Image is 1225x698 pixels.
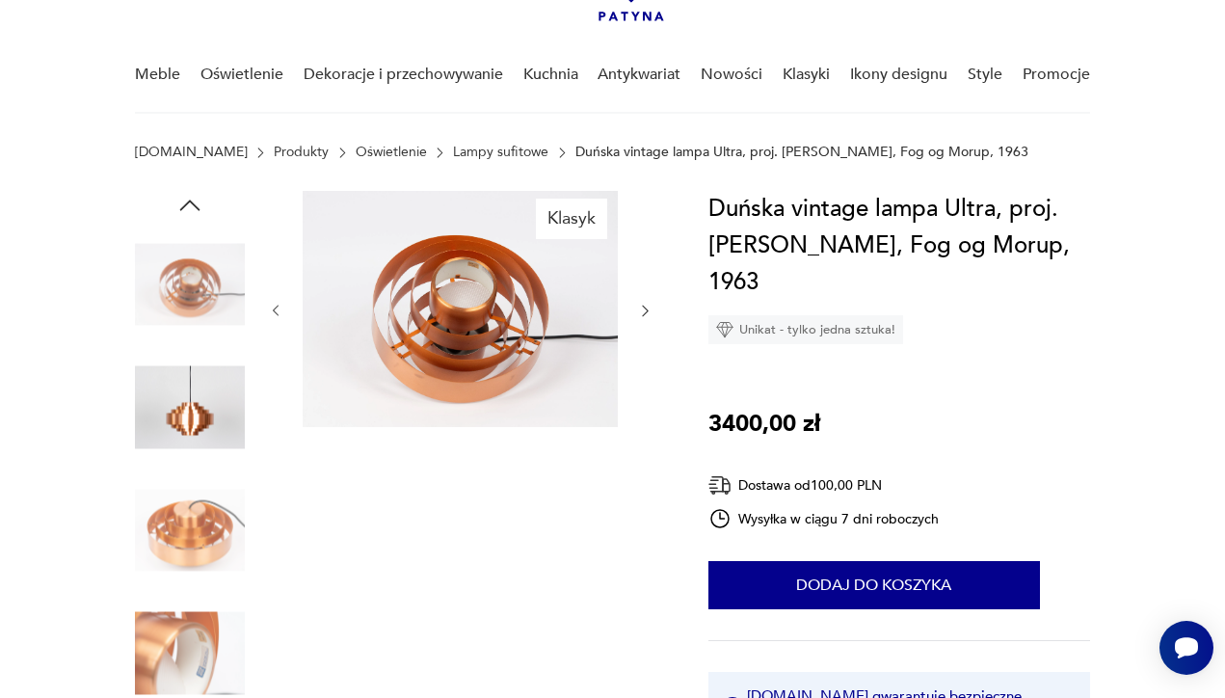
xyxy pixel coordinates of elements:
div: Wysyłka w ciągu 7 dni roboczych [708,507,940,530]
a: Promocje [1023,38,1090,112]
p: 3400,00 zł [708,406,820,443]
a: Lampy sufitowe [453,145,548,160]
img: Zdjęcie produktu Duńska vintage lampa Ultra, proj. Jo Hammerborg, Fog og Morup, 1963 [135,229,245,339]
h1: Duńska vintage lampa Ultra, proj. [PERSON_NAME], Fog og Morup, 1963 [708,191,1091,301]
img: Zdjęcie produktu Duńska vintage lampa Ultra, proj. Jo Hammerborg, Fog og Morup, 1963 [135,353,245,463]
a: Kuchnia [523,38,578,112]
img: Zdjęcie produktu Duńska vintage lampa Ultra, proj. Jo Hammerborg, Fog og Morup, 1963 [303,191,618,427]
div: Klasyk [536,199,607,239]
img: Zdjęcie produktu Duńska vintage lampa Ultra, proj. Jo Hammerborg, Fog og Morup, 1963 [135,475,245,585]
div: Unikat - tylko jedna sztuka! [708,315,903,344]
a: Style [968,38,1002,112]
a: Oświetlenie [200,38,283,112]
a: Meble [135,38,180,112]
a: Oświetlenie [356,145,427,160]
div: Dostawa od 100,00 PLN [708,473,940,497]
img: Ikona diamentu [716,321,733,338]
img: Ikona dostawy [708,473,732,497]
a: Ikony designu [850,38,947,112]
a: Antykwariat [598,38,680,112]
a: [DOMAIN_NAME] [135,145,248,160]
a: Klasyki [783,38,830,112]
a: Dekoracje i przechowywanie [304,38,503,112]
a: Produkty [274,145,329,160]
iframe: Smartsupp widget button [1159,621,1213,675]
button: Dodaj do koszyka [708,561,1040,609]
a: Nowości [701,38,762,112]
p: Duńska vintage lampa Ultra, proj. [PERSON_NAME], Fog og Morup, 1963 [575,145,1028,160]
